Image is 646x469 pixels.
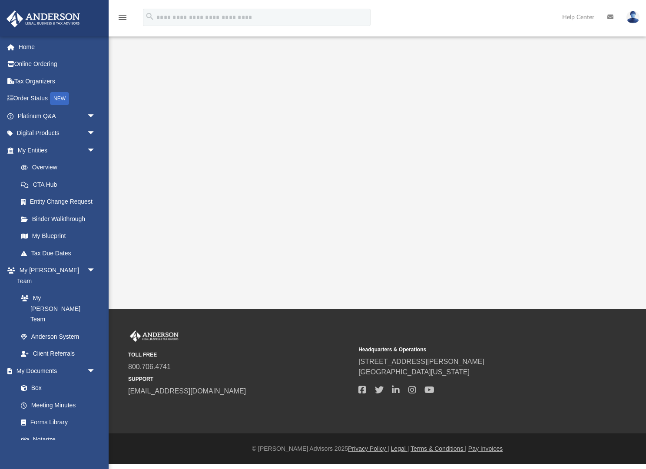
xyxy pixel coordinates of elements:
a: Terms & Conditions | [411,445,467,452]
a: Overview [12,159,109,176]
i: search [145,12,155,21]
a: Box [12,380,100,397]
a: Entity Change Request [12,193,109,211]
img: Anderson Advisors Platinum Portal [4,10,83,27]
a: Platinum Q&Aarrow_drop_down [6,107,109,125]
span: arrow_drop_down [87,262,104,280]
a: menu [117,17,128,23]
a: Forms Library [12,414,100,431]
a: [STREET_ADDRESS][PERSON_NAME] [358,358,484,365]
small: Headquarters & Operations [358,346,583,353]
a: Binder Walkthrough [12,210,109,228]
span: arrow_drop_down [87,142,104,159]
span: arrow_drop_down [87,125,104,142]
a: [EMAIL_ADDRESS][DOMAIN_NAME] [128,387,246,395]
small: TOLL FREE [128,351,352,359]
a: Pay Invoices [468,445,503,452]
a: Home [6,38,109,56]
a: [GEOGRAPHIC_DATA][US_STATE] [358,368,470,376]
a: Client Referrals [12,345,104,363]
span: arrow_drop_down [87,107,104,125]
a: My Entitiesarrow_drop_down [6,142,109,159]
span: arrow_drop_down [87,362,104,380]
a: Notarize [12,431,104,448]
img: Anderson Advisors Platinum Portal [128,330,180,342]
div: NEW [50,92,69,105]
a: Meeting Minutes [12,396,104,414]
div: © [PERSON_NAME] Advisors 2025 [109,444,646,453]
i: menu [117,12,128,23]
small: SUPPORT [128,375,352,383]
a: My [PERSON_NAME] Team [12,290,100,328]
img: User Pic [626,11,639,23]
a: Tax Organizers [6,73,109,90]
a: My Blueprint [12,228,104,245]
a: Tax Due Dates [12,244,109,262]
a: Privacy Policy | [348,445,389,452]
a: My [PERSON_NAME] Teamarrow_drop_down [6,262,104,290]
a: Online Ordering [6,56,109,73]
a: Legal | [391,445,409,452]
a: Digital Productsarrow_drop_down [6,125,109,142]
a: CTA Hub [12,176,109,193]
a: 800.706.4741 [128,363,171,370]
a: Anderson System [12,328,104,345]
a: My Documentsarrow_drop_down [6,362,104,380]
a: Order StatusNEW [6,90,109,108]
